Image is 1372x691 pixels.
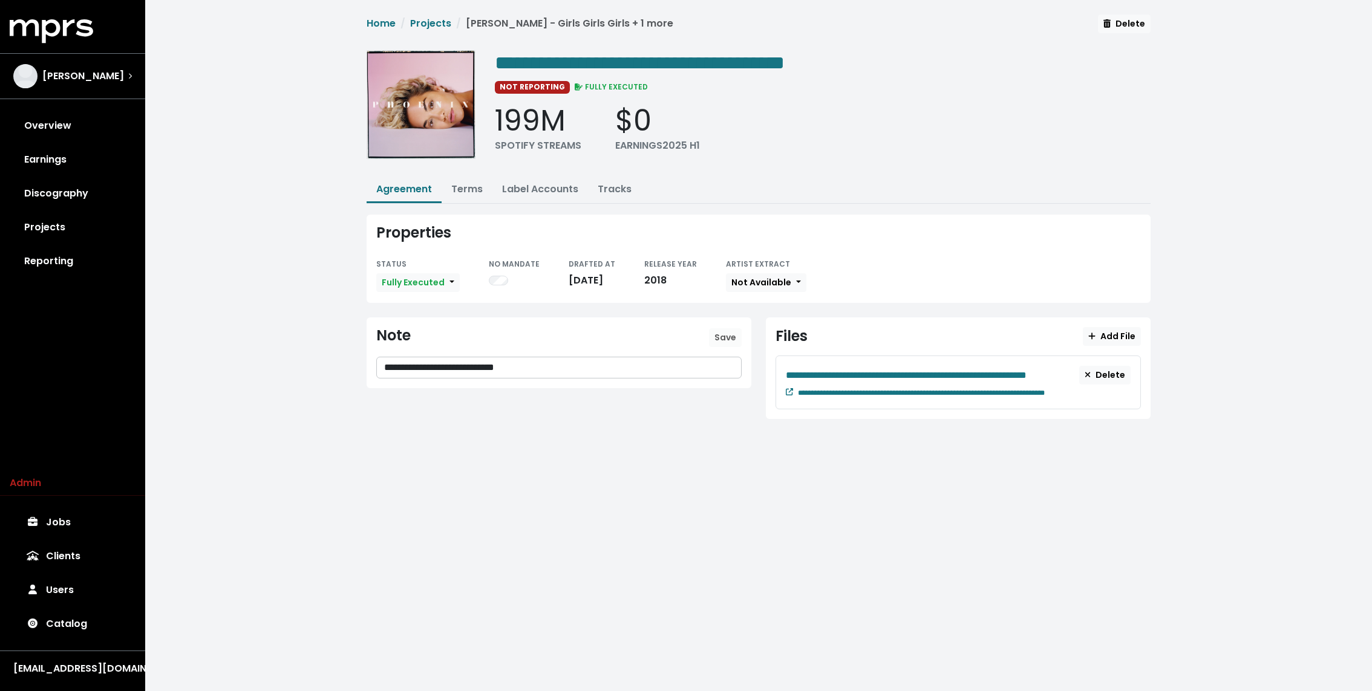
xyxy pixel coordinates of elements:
[10,607,136,641] a: Catalog
[726,259,790,269] small: ARTIST EXTRACT
[731,276,791,288] span: Not Available
[376,259,407,269] small: STATUS
[10,24,93,37] a: mprs logo
[1083,327,1141,346] button: Add File
[572,82,648,92] span: FULLY EXECUTED
[502,182,578,196] a: Label Accounts
[367,16,396,30] a: Home
[495,103,581,138] div: 199M
[495,81,570,93] span: NOT REPORTING
[489,259,540,269] small: NO MANDATE
[598,182,632,196] a: Tracks
[382,276,445,288] span: Fully Executed
[726,273,806,292] button: Not Available
[644,273,697,288] div: 2018
[615,138,700,153] div: EARNINGS 2025 H1
[495,138,581,153] div: SPOTIFY STREAMS
[410,16,451,30] a: Projects
[615,103,700,138] div: $0
[798,389,1045,397] span: Edit value
[376,273,460,292] button: Fully Executed
[10,661,136,676] button: [EMAIL_ADDRESS][DOMAIN_NAME]
[1098,15,1151,33] button: Delete
[367,16,673,41] nav: breadcrumb
[1085,369,1126,381] span: Delete
[13,64,38,88] img: The selected account / producer
[13,661,132,676] div: [EMAIL_ADDRESS][DOMAIN_NAME]
[1103,18,1145,30] span: Delete
[10,539,136,573] a: Clients
[1079,366,1131,384] button: Delete
[10,573,136,607] a: Users
[10,210,136,244] a: Projects
[1088,330,1135,342] span: Add File
[42,69,124,83] span: [PERSON_NAME]
[367,50,475,159] img: Album cover for this project
[376,182,432,196] a: Agreement
[10,244,136,278] a: Reporting
[10,505,136,539] a: Jobs
[376,327,411,345] div: Note
[10,177,136,210] a: Discography
[376,224,1141,242] div: Properties
[10,109,136,143] a: Overview
[10,143,136,177] a: Earnings
[776,328,808,345] div: Files
[451,16,673,31] li: [PERSON_NAME] - Girls Girls Girls + 1 more
[569,259,615,269] small: DRAFTED AT
[786,371,1027,380] span: Edit value
[644,259,697,269] small: RELEASE YEAR
[451,182,483,196] a: Terms
[495,53,785,73] span: Edit value
[569,273,615,288] div: [DATE]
